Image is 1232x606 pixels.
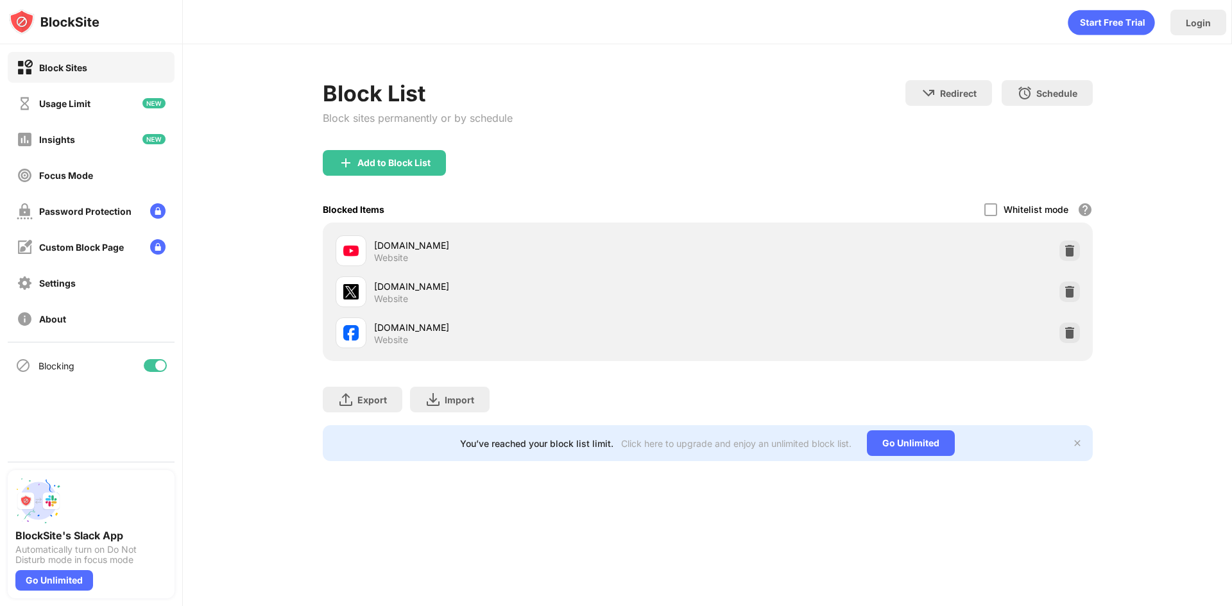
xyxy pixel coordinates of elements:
div: Insights [39,134,75,145]
img: time-usage-off.svg [17,96,33,112]
img: lock-menu.svg [150,239,166,255]
div: [DOMAIN_NAME] [374,239,708,252]
div: Login [1186,17,1211,28]
div: Block List [323,80,513,106]
div: Block Sites [39,62,87,73]
img: blocking-icon.svg [15,358,31,373]
img: new-icon.svg [142,98,166,108]
div: Add to Block List [357,158,431,168]
div: Usage Limit [39,98,90,109]
img: new-icon.svg [142,134,166,144]
div: Redirect [940,88,977,99]
div: Focus Mode [39,170,93,181]
img: favicons [343,284,359,299]
img: focus-off.svg [17,167,33,183]
img: password-protection-off.svg [17,203,33,219]
img: logo-blocksite.svg [9,9,99,35]
img: settings-off.svg [17,275,33,291]
img: insights-off.svg [17,131,33,147]
img: about-off.svg [17,311,33,327]
div: Settings [39,278,76,289]
div: Automatically turn on Do Not Disturb mode in focus mode [15,544,167,565]
div: Custom Block Page [39,242,124,253]
img: customize-block-page-off.svg [17,239,33,255]
div: BlockSite's Slack App [15,529,167,542]
div: Go Unlimited [15,570,93,591]
div: About [39,314,66,324]
div: Schedule [1036,88,1077,99]
div: You’ve reached your block list limit. [460,438,613,449]
div: animation [1068,10,1155,35]
img: lock-menu.svg [150,203,166,219]
div: [DOMAIN_NAME] [374,280,708,293]
div: Website [374,293,408,305]
img: block-on.svg [17,60,33,76]
div: Go Unlimited [867,430,955,456]
div: Password Protection [39,206,132,217]
div: Website [374,334,408,346]
div: Blocking [38,360,74,371]
img: x-button.svg [1072,438,1082,448]
img: favicons [343,325,359,341]
div: Block sites permanently or by schedule [323,112,513,124]
img: favicons [343,243,359,258]
div: [DOMAIN_NAME] [374,321,708,334]
div: Import [445,394,474,405]
div: Click here to upgrade and enjoy an unlimited block list. [621,438,851,449]
div: Website [374,252,408,264]
div: Whitelist mode [1004,204,1068,215]
div: Export [357,394,387,405]
div: Blocked Items [323,204,384,215]
img: push-slack.svg [15,478,62,524]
